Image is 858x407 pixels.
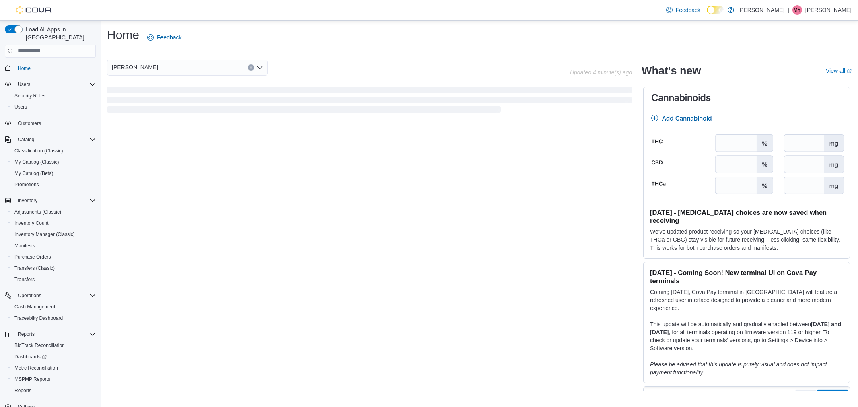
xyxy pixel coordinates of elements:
[8,168,99,179] button: My Catalog (Beta)
[8,90,99,101] button: Security Roles
[14,291,45,300] button: Operations
[8,179,99,190] button: Promotions
[650,320,843,352] p: This update will be automatically and gradually enabled between , for all terminals operating on ...
[8,362,99,374] button: Metrc Reconciliation
[2,79,99,90] button: Users
[14,220,49,226] span: Inventory Count
[14,118,96,128] span: Customers
[11,102,30,112] a: Users
[14,209,61,215] span: Adjustments (Classic)
[8,385,99,396] button: Reports
[11,218,96,228] span: Inventory Count
[23,25,96,41] span: Load All Apps in [GEOGRAPHIC_DATA]
[14,376,50,382] span: MSPMP Reports
[14,254,51,260] span: Purchase Orders
[11,241,96,251] span: Manifests
[650,361,827,376] em: Please be advised that this update is purely visual and does not impact payment functionality.
[794,5,801,15] span: MY
[18,331,35,337] span: Reports
[11,252,54,262] a: Purchase Orders
[14,276,35,283] span: Transfers
[14,329,38,339] button: Reports
[826,68,852,74] a: View allExternal link
[11,275,96,284] span: Transfers
[8,274,99,285] button: Transfers
[11,252,96,262] span: Purchase Orders
[14,92,45,99] span: Security Roles
[676,6,700,14] span: Feedback
[650,228,843,252] p: We've updated product receiving so your [MEDICAL_DATA] choices (like THCa or CBG) stay visible fo...
[18,120,41,127] span: Customers
[8,101,99,113] button: Users
[11,386,35,395] a: Reports
[14,315,63,321] span: Traceabilty Dashboard
[11,102,96,112] span: Users
[11,363,61,373] a: Metrc Reconciliation
[11,352,96,362] span: Dashboards
[8,240,99,251] button: Manifests
[11,263,58,273] a: Transfers (Classic)
[847,69,852,74] svg: External link
[2,195,99,206] button: Inventory
[11,157,96,167] span: My Catalog (Classic)
[8,206,99,218] button: Adjustments (Classic)
[11,313,96,323] span: Traceabilty Dashboard
[11,180,42,189] a: Promotions
[2,329,99,340] button: Reports
[14,119,44,128] a: Customers
[11,169,96,178] span: My Catalog (Beta)
[2,117,99,129] button: Customers
[14,342,65,349] span: BioTrack Reconciliation
[2,134,99,145] button: Catalog
[11,146,66,156] a: Classification (Classic)
[14,196,41,206] button: Inventory
[18,65,31,72] span: Home
[14,265,55,271] span: Transfers (Classic)
[8,263,99,274] button: Transfers (Classic)
[8,351,99,362] a: Dashboards
[11,275,38,284] a: Transfers
[8,218,99,229] button: Inventory Count
[14,365,58,371] span: Metrc Reconciliation
[11,91,49,101] a: Security Roles
[2,290,99,301] button: Operations
[8,251,99,263] button: Purchase Orders
[14,135,37,144] button: Catalog
[107,88,632,114] span: Loading
[157,33,181,41] span: Feedback
[14,196,96,206] span: Inventory
[650,288,843,312] p: Coming [DATE], Cova Pay terminal in [GEOGRAPHIC_DATA] will feature a refreshed user interface des...
[11,180,96,189] span: Promotions
[650,269,843,285] h3: [DATE] - Coming Soon! New terminal UI on Cova Pay terminals
[570,69,632,76] p: Updated 4 minute(s) ago
[18,81,30,88] span: Users
[11,207,96,217] span: Adjustments (Classic)
[14,329,96,339] span: Reports
[8,145,99,156] button: Classification (Classic)
[11,352,50,362] a: Dashboards
[11,157,62,167] a: My Catalog (Classic)
[14,104,27,110] span: Users
[11,302,96,312] span: Cash Management
[8,312,99,324] button: Traceabilty Dashboard
[14,354,47,360] span: Dashboards
[11,230,96,239] span: Inventory Manager (Classic)
[11,91,96,101] span: Security Roles
[738,5,784,15] p: [PERSON_NAME]
[14,181,39,188] span: Promotions
[14,64,34,73] a: Home
[642,64,701,77] h2: What's new
[11,374,53,384] a: MSPMP Reports
[18,136,34,143] span: Catalog
[8,229,99,240] button: Inventory Manager (Classic)
[8,301,99,312] button: Cash Management
[14,243,35,249] span: Manifests
[144,29,185,45] a: Feedback
[14,63,96,73] span: Home
[11,374,96,384] span: MSPMP Reports
[14,159,59,165] span: My Catalog (Classic)
[11,363,96,373] span: Metrc Reconciliation
[8,156,99,168] button: My Catalog (Classic)
[14,135,96,144] span: Catalog
[707,6,724,14] input: Dark Mode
